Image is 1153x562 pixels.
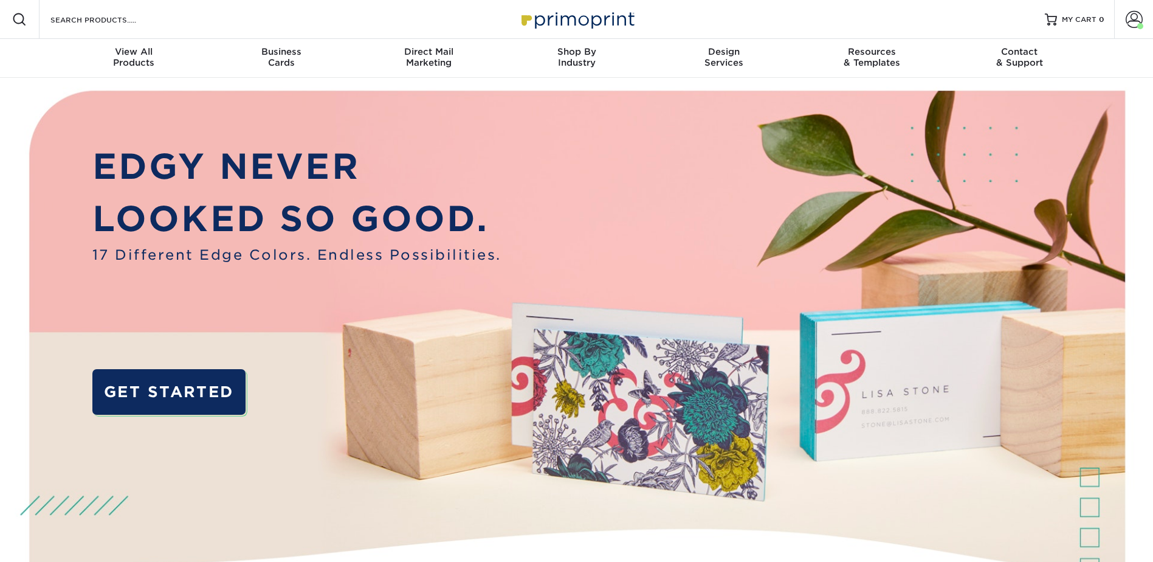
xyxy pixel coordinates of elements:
[49,12,168,27] input: SEARCH PRODUCTS.....
[207,46,355,57] span: Business
[946,46,1093,57] span: Contact
[503,46,650,57] span: Shop By
[1062,15,1096,25] span: MY CART
[516,6,638,32] img: Primoprint
[503,39,650,78] a: Shop ByIndustry
[946,39,1093,78] a: Contact& Support
[355,46,503,68] div: Marketing
[798,39,946,78] a: Resources& Templates
[355,39,503,78] a: Direct MailMarketing
[650,46,798,68] div: Services
[60,39,208,78] a: View AllProducts
[798,46,946,68] div: & Templates
[650,39,798,78] a: DesignServices
[207,39,355,78] a: BusinessCards
[355,46,503,57] span: Direct Mail
[798,46,946,57] span: Resources
[1099,15,1104,24] span: 0
[92,140,501,192] p: EDGY NEVER
[92,369,246,415] a: GET STARTED
[60,46,208,57] span: View All
[207,46,355,68] div: Cards
[92,193,501,245] p: LOOKED SO GOOD.
[92,245,501,265] span: 17 Different Edge Colors. Endless Possibilities.
[503,46,650,68] div: Industry
[946,46,1093,68] div: & Support
[60,46,208,68] div: Products
[650,46,798,57] span: Design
